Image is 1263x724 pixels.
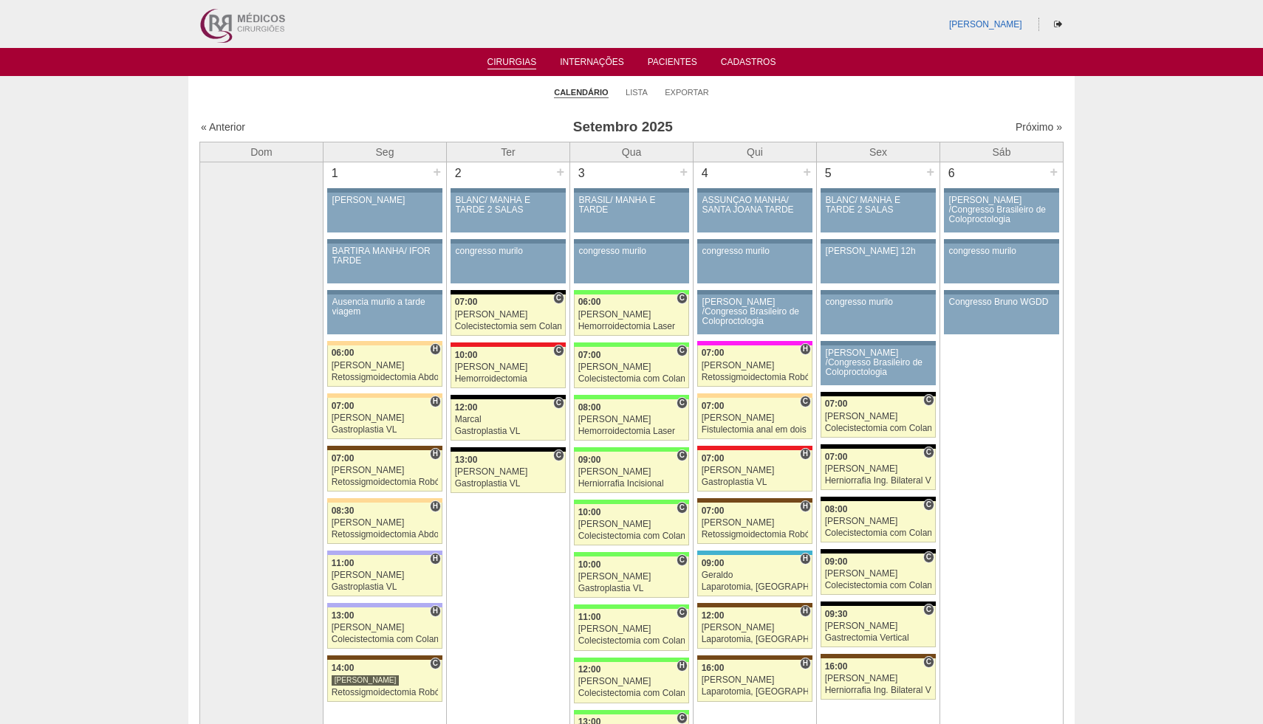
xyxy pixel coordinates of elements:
span: 10:00 [455,350,478,360]
h3: Setembro 2025 [408,117,838,138]
div: Colecistectomia com Colangiografia VL [578,374,685,384]
a: H 13:00 [PERSON_NAME] Colecistectomia com Colangiografia VL [327,607,442,649]
a: C 16:00 [PERSON_NAME] Herniorrafia Ing. Bilateral VL [821,658,936,700]
div: Key: Bartira [327,341,442,345]
div: Key: Christóvão da Gama [327,603,442,607]
a: Próximo » [1016,121,1062,133]
a: [PERSON_NAME] [327,193,442,232]
span: 07:00 [825,399,848,409]
span: Consultório [677,345,688,356]
div: Key: Aviso [697,188,812,193]
span: 07:00 [578,350,601,360]
span: Consultório [677,397,688,409]
div: Key: Aviso [574,239,689,244]
div: Key: Pro Matre [697,341,812,345]
span: Consultório [553,449,564,461]
th: Sex [817,142,940,162]
div: Retossigmoidectomia Robótica [702,373,809,382]
div: + [924,162,937,182]
div: Key: Aviso [327,239,442,244]
div: Key: Neomater [697,551,812,555]
div: [PERSON_NAME] [332,413,439,423]
a: congresso murilo [697,244,812,283]
div: [PERSON_NAME] [332,361,439,370]
div: 4 [694,162,716,185]
div: [PERSON_NAME] [578,677,685,686]
span: Hospital [430,343,441,355]
a: Calendário [554,87,608,98]
span: 12:00 [578,664,601,675]
div: Key: Christóvão da Gama [327,551,442,555]
div: 6 [940,162,963,185]
div: [PERSON_NAME] [455,362,562,372]
th: Seg [324,142,447,162]
div: + [801,162,813,182]
div: Key: Blanc [451,395,566,399]
div: [PERSON_NAME] [578,520,685,529]
span: 16:00 [702,663,725,673]
div: [PERSON_NAME] [332,466,439,475]
div: Key: Aviso [821,341,936,345]
div: Key: Brasil [574,447,689,452]
div: Laparotomia, [GEOGRAPHIC_DATA], Drenagem, Bridas [702,635,809,644]
div: Colecistectomia com Colangiografia VL [578,636,685,646]
span: 14:00 [332,663,355,673]
div: congresso murilo [826,297,931,307]
th: Qui [694,142,817,162]
div: BLANC/ MANHÃ E TARDE 2 SALAS [456,196,561,215]
span: 16:00 [825,661,848,672]
div: Key: Aviso [327,290,442,294]
th: Dom [200,142,324,162]
div: Key: Blanc [821,601,936,606]
a: C 11:00 [PERSON_NAME] Colecistectomia com Colangiografia VL [574,609,689,650]
div: Key: Aviso [574,188,689,193]
div: Key: Santa Joana [697,603,812,607]
div: Gastrectomia Vertical [825,633,932,643]
div: + [1047,162,1060,182]
div: [PERSON_NAME] [702,623,809,632]
div: Key: Aviso [451,239,566,244]
div: Key: Brasil [574,658,689,662]
div: Key: Brasil [574,395,689,399]
a: BLANC/ MANHÃ E TARDE 2 SALAS [821,193,936,232]
div: [PERSON_NAME] [578,467,685,477]
div: Retossigmoidectomia Robótica [702,530,809,539]
div: Key: Brasil [574,604,689,609]
a: C 07:00 [PERSON_NAME] Colecistectomia sem Colangiografia VL [451,294,566,336]
div: [PERSON_NAME] [455,310,562,320]
div: Key: Assunção [451,342,566,347]
span: 11:00 [578,612,601,622]
div: [PERSON_NAME] [825,569,932,579]
a: BARTIRA MANHÃ/ IFOR TARDE [327,244,442,283]
div: + [554,162,567,182]
a: Lista [626,87,648,97]
span: Hospital [800,343,811,355]
span: 07:00 [825,452,848,462]
div: Key: Brasil [574,290,689,294]
div: [PERSON_NAME] [825,621,932,631]
span: 07:00 [702,453,725,463]
div: [PERSON_NAME] /Congresso Brasileiro de Coloproctologia [702,297,808,327]
a: BRASIL/ MANHÃ E TARDE [574,193,689,232]
div: [PERSON_NAME] [578,624,685,634]
div: Key: Blanc [451,447,566,452]
a: H 06:00 [PERSON_NAME] Retossigmoidectomia Abdominal VL [327,345,442,387]
div: Gastroplastia VL [702,478,809,487]
a: C 10:00 [PERSON_NAME] Gastroplastia VL [574,556,689,598]
div: Gastroplastia VL [332,582,439,592]
div: Key: Aviso [821,290,936,294]
div: congresso murilo [702,246,808,256]
a: C 07:00 [PERSON_NAME] Herniorrafia Ing. Bilateral VL [821,449,936,490]
div: [PERSON_NAME] [332,675,400,686]
div: [PERSON_NAME] [455,467,562,477]
span: 12:00 [455,402,478,413]
span: 08:00 [825,504,848,514]
div: Laparotomia, [GEOGRAPHIC_DATA], Drenagem, Bridas VL [702,582,809,592]
div: Key: Brasil [574,710,689,714]
a: Cadastros [721,57,776,72]
a: H 12:00 [PERSON_NAME] Laparotomia, [GEOGRAPHIC_DATA], Drenagem, Bridas [697,607,812,649]
a: C 13:00 [PERSON_NAME] Gastroplastia VL [451,452,566,493]
div: Key: Brasil [574,552,689,556]
a: C 08:00 [PERSON_NAME] Hemorroidectomia Laser [574,399,689,441]
a: Cirurgias [487,57,537,69]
